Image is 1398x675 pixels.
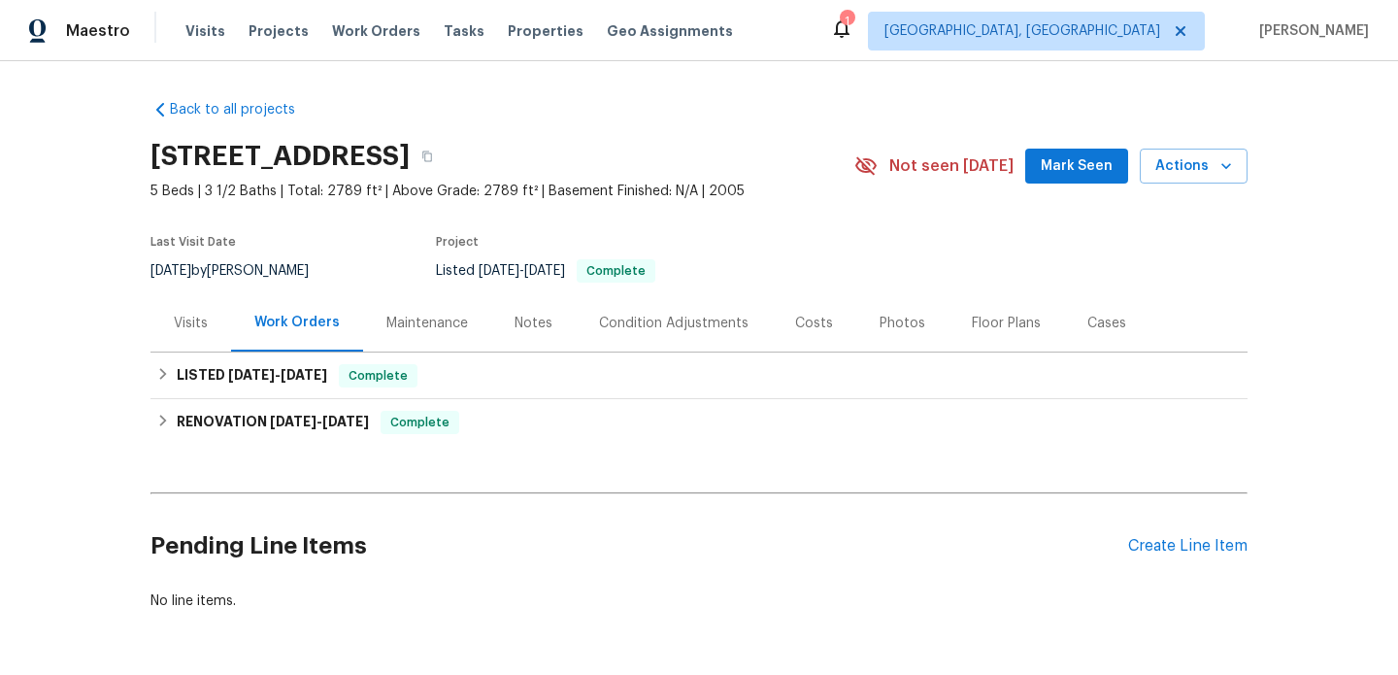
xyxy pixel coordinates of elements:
[150,501,1128,591] h2: Pending Line Items
[840,12,853,31] div: 1
[150,182,854,201] span: 5 Beds | 3 1/2 Baths | Total: 2789 ft² | Above Grade: 2789 ft² | Basement Finished: N/A | 2005
[436,264,655,278] span: Listed
[228,368,327,382] span: -
[479,264,565,278] span: -
[150,399,1248,446] div: RENOVATION [DATE]-[DATE]Complete
[383,413,457,432] span: Complete
[436,236,479,248] span: Project
[1128,537,1248,556] div: Create Line Item
[150,591,1248,611] div: No line items.
[177,411,369,434] h6: RENOVATION
[444,24,484,38] span: Tasks
[185,21,225,41] span: Visits
[1140,149,1248,185] button: Actions
[410,139,445,174] button: Copy Address
[177,364,327,388] h6: LISTED
[1025,149,1128,185] button: Mark Seen
[254,313,340,332] div: Work Orders
[150,236,236,248] span: Last Visit Date
[972,314,1041,333] div: Floor Plans
[150,100,337,119] a: Back to all projects
[884,21,1160,41] span: [GEOGRAPHIC_DATA], [GEOGRAPHIC_DATA]
[281,368,327,382] span: [DATE]
[150,147,410,166] h2: [STREET_ADDRESS]
[599,314,749,333] div: Condition Adjustments
[228,368,275,382] span: [DATE]
[270,415,369,428] span: -
[322,415,369,428] span: [DATE]
[150,259,332,283] div: by [PERSON_NAME]
[1155,154,1232,179] span: Actions
[174,314,208,333] div: Visits
[479,264,519,278] span: [DATE]
[579,265,653,277] span: Complete
[332,21,420,41] span: Work Orders
[150,264,191,278] span: [DATE]
[880,314,925,333] div: Photos
[249,21,309,41] span: Projects
[795,314,833,333] div: Costs
[66,21,130,41] span: Maestro
[386,314,468,333] div: Maintenance
[524,264,565,278] span: [DATE]
[150,353,1248,399] div: LISTED [DATE]-[DATE]Complete
[341,366,416,386] span: Complete
[607,21,733,41] span: Geo Assignments
[270,415,316,428] span: [DATE]
[1251,21,1369,41] span: [PERSON_NAME]
[1087,314,1126,333] div: Cases
[515,314,552,333] div: Notes
[508,21,583,41] span: Properties
[889,156,1014,176] span: Not seen [DATE]
[1041,154,1113,179] span: Mark Seen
